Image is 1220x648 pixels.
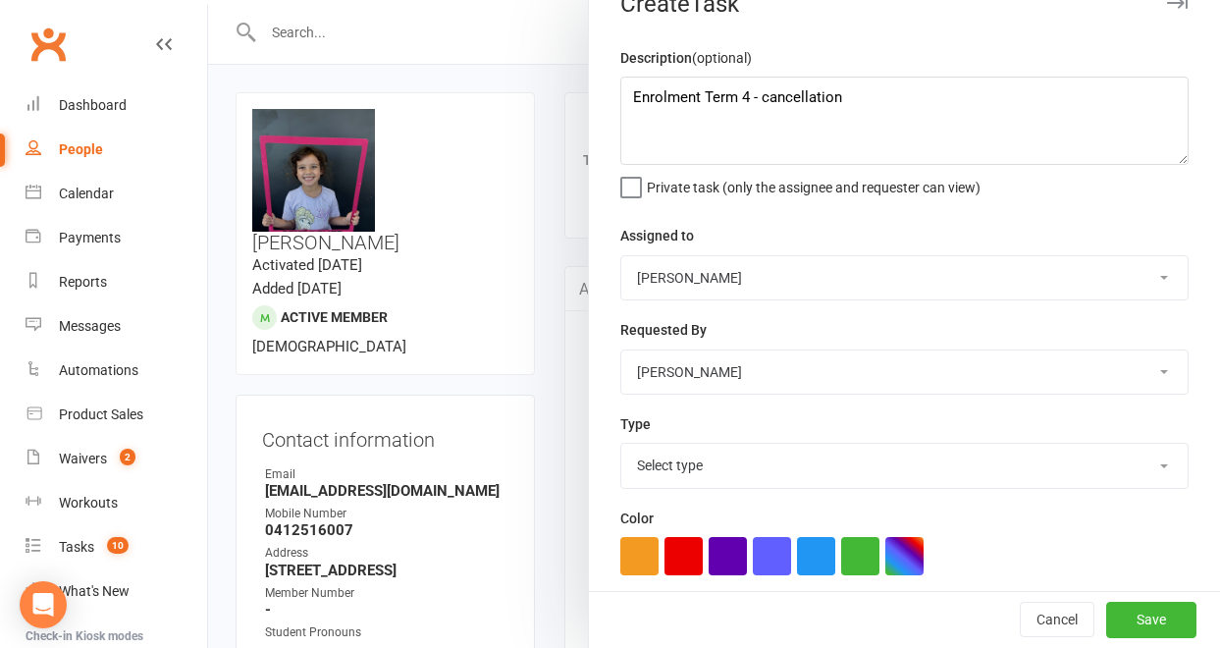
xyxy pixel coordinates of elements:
div: Workouts [59,495,118,511]
label: Description [620,47,752,69]
a: Waivers 2 [26,437,207,481]
div: Waivers [59,451,107,466]
div: Automations [59,362,138,378]
a: Messages [26,304,207,349]
a: Reports [26,260,207,304]
label: Type [620,413,651,435]
label: Color [620,508,654,529]
div: What's New [59,583,130,599]
a: Tasks 10 [26,525,207,569]
a: Automations [26,349,207,393]
div: Messages [59,318,121,334]
div: Product Sales [59,406,143,422]
textarea: Enrolment Term 4 - cancellation [620,77,1189,165]
a: Dashboard [26,83,207,128]
div: Reports [59,274,107,290]
div: Open Intercom Messenger [20,581,67,628]
div: Calendar [59,186,114,201]
label: Assigned to [620,225,694,246]
button: Cancel [1020,603,1094,638]
a: Workouts [26,481,207,525]
span: 10 [107,537,129,554]
span: 2 [120,449,135,465]
a: Calendar [26,172,207,216]
a: People [26,128,207,172]
a: Product Sales [26,393,207,437]
button: Save [1106,603,1196,638]
small: (optional) [692,50,752,66]
span: Private task (only the assignee and requester can view) [647,173,981,195]
div: Payments [59,230,121,245]
a: Payments [26,216,207,260]
div: Dashboard [59,97,127,113]
a: Clubworx [24,20,73,69]
div: People [59,141,103,157]
div: Tasks [59,539,94,555]
label: Requested By [620,319,707,341]
a: What's New [26,569,207,614]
